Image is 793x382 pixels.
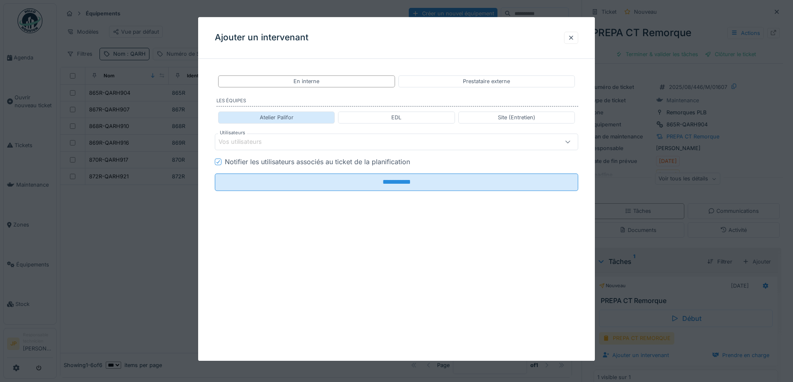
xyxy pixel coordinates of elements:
div: Site (Entretien) [498,113,535,121]
div: EDL [391,113,401,121]
div: Vos utilisateurs [219,138,273,147]
h3: Ajouter un intervenant [215,32,308,43]
div: Notifier les utilisateurs associés au ticket de la planification [225,157,410,167]
label: Les équipes [216,98,578,107]
div: Atelier Palifor [260,113,293,121]
div: En interne [293,77,319,85]
label: Utilisateurs [218,130,247,137]
div: Prestataire externe [463,77,510,85]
